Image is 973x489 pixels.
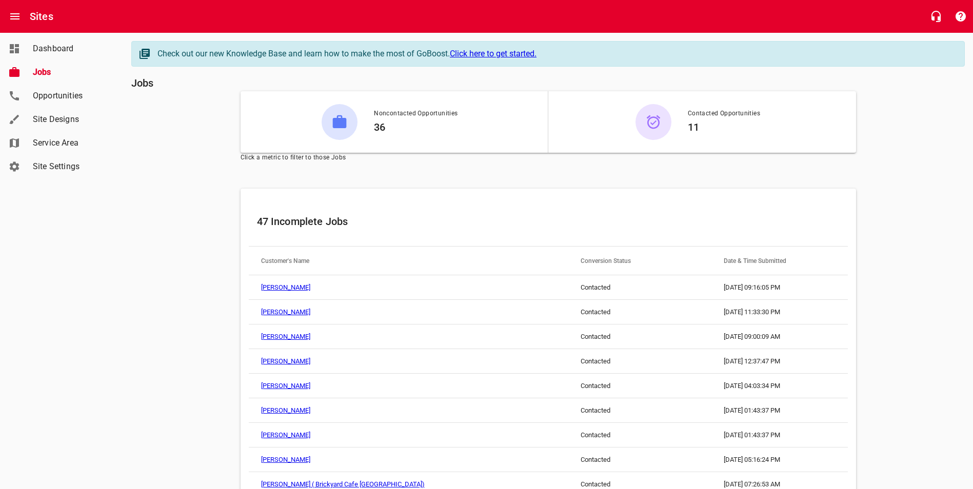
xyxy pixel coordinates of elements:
[249,349,848,374] a: [PERSON_NAME]Contacted[DATE] 12:37:47 PM
[33,66,111,78] span: Jobs
[374,119,458,135] h6: 36
[30,8,53,25] h6: Sites
[249,423,848,447] a: [PERSON_NAME]Contacted[DATE] 01:43:37 PM
[374,109,458,119] span: Noncontacted Opportunities
[261,283,310,291] a: [PERSON_NAME]
[568,275,711,300] td: Contacted
[33,137,111,149] span: Service Area
[261,456,310,463] a: [PERSON_NAME]
[261,480,425,488] a: [PERSON_NAME] ( Brickyard Cafe [GEOGRAPHIC_DATA])
[241,91,548,153] button: Noncontacted Opportunities36
[257,213,840,230] h6: 47 Incomplete Jobs
[568,324,711,349] td: Contacted
[711,247,848,275] th: Date & Time Submitted
[157,48,954,60] div: Check out our new Knowledge Base and learn how to make the most of GoBoost.
[688,109,760,119] span: Contacted Opportunities
[261,357,310,365] a: [PERSON_NAME]
[241,153,856,163] span: Click a metric to filter to those Jobs
[3,4,27,29] button: Open drawer
[711,300,848,324] td: [DATE] 11:33:30 PM
[568,300,711,324] td: Contacted
[548,91,856,153] button: Contacted Opportunities11
[261,333,310,340] a: [PERSON_NAME]
[568,447,711,472] td: Contacted
[568,423,711,447] td: Contacted
[568,374,711,398] td: Contacted
[711,324,848,349] td: [DATE] 09:00:09 AM
[33,113,111,126] span: Site Designs
[33,160,111,173] span: Site Settings
[688,119,760,135] h6: 11
[261,431,310,439] a: [PERSON_NAME]
[711,349,848,374] td: [DATE] 12:37:47 PM
[249,447,848,472] a: [PERSON_NAME]Contacted[DATE] 05:16:24 PM
[711,423,848,447] td: [DATE] 01:43:37 PM
[711,275,848,300] td: [DATE] 09:16:05 PM
[948,4,973,29] button: Support Portal
[249,275,848,300] a: [PERSON_NAME]Contacted[DATE] 09:16:05 PM
[711,447,848,472] td: [DATE] 05:16:24 PM
[33,43,111,55] span: Dashboard
[711,398,848,423] td: [DATE] 01:43:37 PM
[249,398,848,423] a: [PERSON_NAME]Contacted[DATE] 01:43:37 PM
[450,49,537,58] a: Click here to get started.
[568,247,711,275] th: Conversion Status
[249,300,848,324] a: [PERSON_NAME]Contacted[DATE] 11:33:30 PM
[249,374,848,398] a: [PERSON_NAME]Contacted[DATE] 04:03:34 PM
[711,374,848,398] td: [DATE] 04:03:34 PM
[261,382,310,390] a: [PERSON_NAME]
[33,90,111,102] span: Opportunities
[568,398,711,423] td: Contacted
[261,406,310,414] a: [PERSON_NAME]
[249,247,569,275] th: Customer's Name
[924,4,948,29] button: Live Chat
[261,308,310,316] a: [PERSON_NAME]
[249,324,848,349] a: [PERSON_NAME]Contacted[DATE] 09:00:09 AM
[131,75,965,91] h6: Jobs
[568,349,711,374] td: Contacted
